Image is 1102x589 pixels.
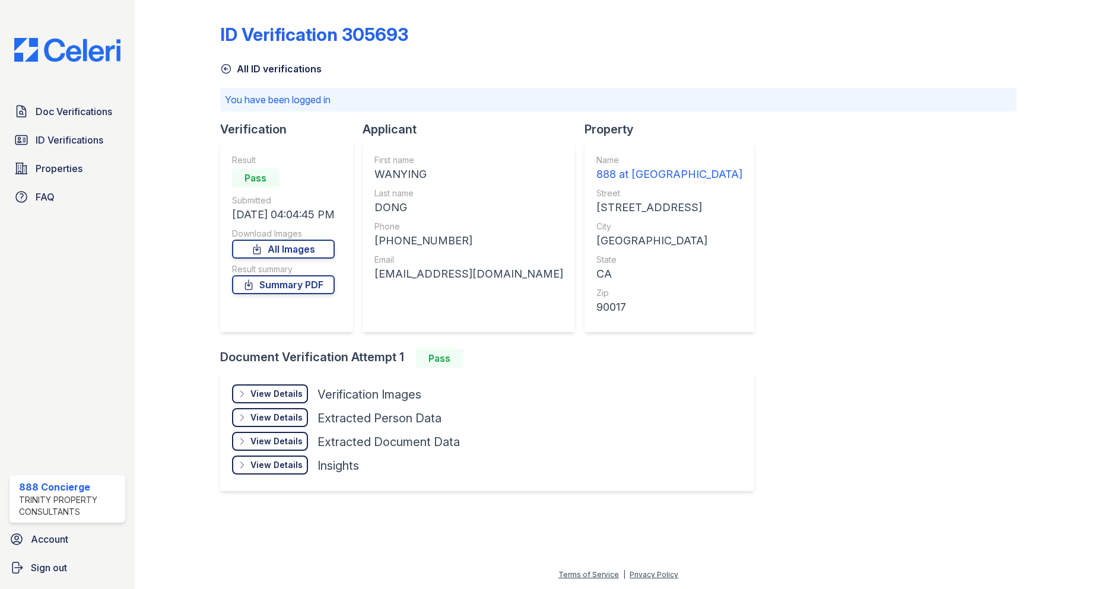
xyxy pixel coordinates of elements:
[225,93,1012,107] p: You have been logged in
[317,386,421,403] div: Verification Images
[36,161,82,176] span: Properties
[374,154,563,166] div: First name
[596,266,742,282] div: CA
[19,480,120,494] div: 888 Concierge
[374,199,563,216] div: DONG
[363,121,585,138] div: Applicant
[232,168,280,187] div: Pass
[317,457,359,474] div: Insights
[232,206,335,223] div: [DATE] 04:04:45 PM
[596,154,742,183] a: Name 888 at [GEOGRAPHIC_DATA]
[31,532,68,546] span: Account
[374,266,563,282] div: [EMAIL_ADDRESS][DOMAIN_NAME]
[5,527,130,551] a: Account
[596,254,742,266] div: State
[232,195,335,206] div: Submitted
[250,459,303,471] div: View Details
[558,570,619,579] a: Terms of Service
[250,388,303,400] div: View Details
[416,349,463,368] div: Pass
[374,187,563,199] div: Last name
[250,435,303,447] div: View Details
[596,199,742,216] div: [STREET_ADDRESS]
[36,133,103,147] span: ID Verifications
[31,561,67,575] span: Sign out
[596,287,742,299] div: Zip
[374,221,563,233] div: Phone
[374,166,563,183] div: WANYING
[9,157,125,180] a: Properties
[630,570,678,579] a: Privacy Policy
[596,233,742,249] div: [GEOGRAPHIC_DATA]
[623,570,625,579] div: |
[596,221,742,233] div: City
[36,190,55,204] span: FAQ
[250,412,303,424] div: View Details
[9,128,125,152] a: ID Verifications
[9,185,125,209] a: FAQ
[596,187,742,199] div: Street
[317,410,442,426] div: Extracted Person Data
[220,62,322,76] a: All ID verifications
[374,254,563,266] div: Email
[220,121,363,138] div: Verification
[596,154,742,166] div: Name
[232,275,335,294] a: Summary PDF
[19,494,120,518] div: Trinity Property Consultants
[36,104,112,119] span: Doc Verifications
[585,121,764,138] div: Property
[232,154,335,166] div: Result
[232,263,335,275] div: Result summary
[596,166,742,183] div: 888 at [GEOGRAPHIC_DATA]
[220,349,764,368] div: Document Verification Attempt 1
[232,228,335,240] div: Download Images
[5,38,130,62] img: CE_Logo_Blue-a8612792a0a2168367f1c8372b55b34899dd931a85d93a1a3d3e32e68fde9ad4.png
[317,434,460,450] div: Extracted Document Data
[374,233,563,249] div: [PHONE_NUMBER]
[596,299,742,316] div: 90017
[232,240,335,259] a: All Images
[9,100,125,123] a: Doc Verifications
[5,556,130,580] a: Sign out
[220,24,408,45] div: ID Verification 305693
